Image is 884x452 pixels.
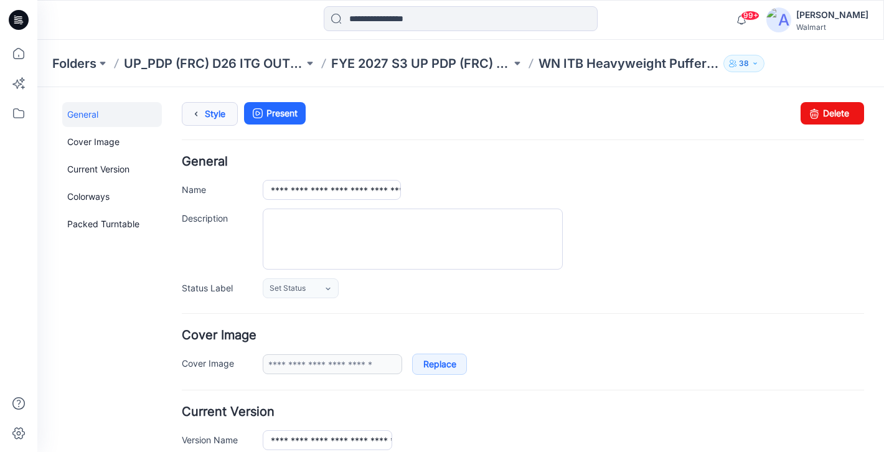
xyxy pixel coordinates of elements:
[331,55,511,72] a: FYE 2027 S3 UP PDP (FRC) D26 Baby & Toddler Girl Outerwear - Ozark Trail
[144,124,213,138] label: Description
[796,22,868,32] div: Walmart
[144,346,213,359] label: Version Name
[124,55,304,72] a: UP_PDP (FRC) D26 ITG OUTERWEAR
[225,191,301,211] a: Set Status
[144,319,827,331] h4: Current Version
[723,55,764,72] button: 38
[232,195,268,207] span: Set Status
[144,95,213,109] label: Name
[144,269,213,283] label: Cover Image
[796,7,868,22] div: [PERSON_NAME]
[144,242,827,254] h4: Cover Image
[37,87,884,452] iframe: edit-style
[52,55,96,72] a: Folders
[741,11,759,21] span: 99+
[375,266,430,288] a: Replace
[144,194,213,207] label: Status Label
[766,7,791,32] img: avatar
[739,57,749,70] p: 38
[538,55,718,72] p: WN ITB Heavyweight Puffer Straight 0929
